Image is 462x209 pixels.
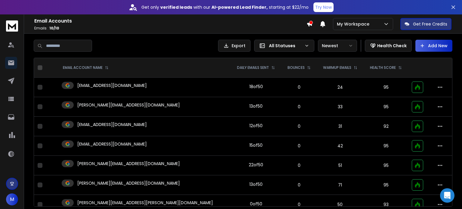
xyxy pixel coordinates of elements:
div: 22 of 50 [249,162,263,168]
button: Health Check [365,40,412,52]
p: All Statuses [269,43,302,49]
div: 13 of 50 [249,181,263,187]
td: 95 [364,156,408,175]
div: 18 of 50 [249,84,263,90]
p: Health Check [377,43,407,49]
td: 31 [317,117,364,136]
td: 95 [364,136,408,156]
p: 0 [285,104,313,110]
td: 42 [317,136,364,156]
td: 95 [364,97,408,117]
div: Open Intercom Messenger [440,188,454,203]
p: [PERSON_NAME][EMAIL_ADDRESS][PERSON_NAME][DOMAIN_NAME] [77,200,213,206]
p: 0 [285,182,313,188]
p: Get only with our starting at $22/mo [141,4,309,10]
button: M [6,193,18,205]
td: 24 [317,78,364,97]
img: logo [6,20,18,32]
button: Add New [415,40,452,52]
button: Newest [318,40,357,52]
div: 13 of 50 [249,103,263,109]
td: 33 [317,97,364,117]
td: 95 [364,78,408,97]
p: Try Now [315,4,332,10]
p: Get Free Credits [413,21,447,27]
p: [EMAIL_ADDRESS][DOMAIN_NAME] [77,141,147,147]
div: 12 of 50 [249,123,263,129]
h1: Email Accounts [34,17,306,25]
p: [EMAIL_ADDRESS][DOMAIN_NAME] [77,121,147,128]
p: [PERSON_NAME][EMAIL_ADDRESS][DOMAIN_NAME] [77,180,180,186]
p: My Workspace [337,21,372,27]
button: Try Now [313,2,334,12]
p: [PERSON_NAME][EMAIL_ADDRESS][DOMAIN_NAME] [77,161,180,167]
p: 0 [285,162,313,168]
td: 92 [364,117,408,136]
strong: AI-powered Lead Finder, [211,4,268,10]
button: Get Free Credits [400,18,451,30]
span: 10 / 10 [49,26,59,31]
p: 0 [285,84,313,90]
div: 0 of 50 [250,201,262,207]
div: 15 of 50 [249,142,263,148]
p: 0 [285,123,313,129]
p: BOUNCES [288,65,305,70]
td: 51 [317,156,364,175]
p: DAILY EMAILS SENT [237,65,269,70]
strong: verified leads [160,4,192,10]
p: 0 [285,201,313,207]
p: 0 [285,143,313,149]
p: [EMAIL_ADDRESS][DOMAIN_NAME] [77,82,147,88]
p: HEALTH SCORE [370,65,396,70]
p: [PERSON_NAME][EMAIL_ADDRESS][DOMAIN_NAME] [77,102,180,108]
p: Emails : [34,26,306,31]
p: WARMUP EMAILS [323,65,351,70]
td: 71 [317,175,364,195]
button: Export [218,40,251,52]
td: 95 [364,175,408,195]
div: EMAIL ACCOUNT NAME [63,65,109,70]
